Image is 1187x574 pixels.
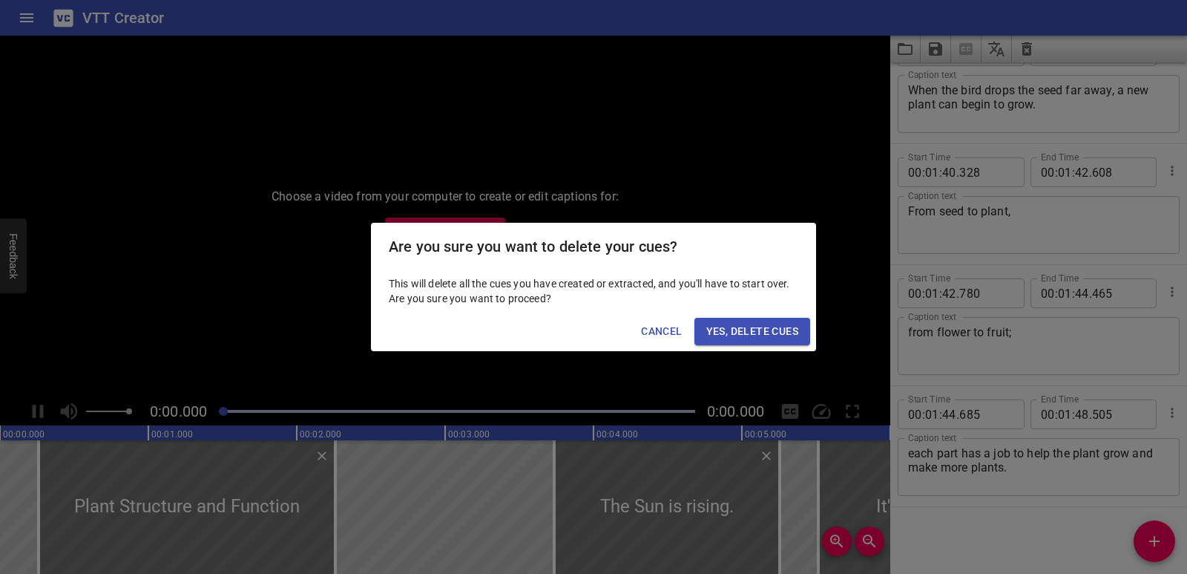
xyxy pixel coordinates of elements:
[694,318,810,345] button: Yes, Delete Cues
[641,322,682,341] span: Cancel
[371,270,816,312] div: This will delete all the cues you have created or extracted, and you'll have to start over. Are y...
[389,235,798,258] h2: Are you sure you want to delete your cues?
[706,322,798,341] span: Yes, Delete Cues
[635,318,688,345] button: Cancel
